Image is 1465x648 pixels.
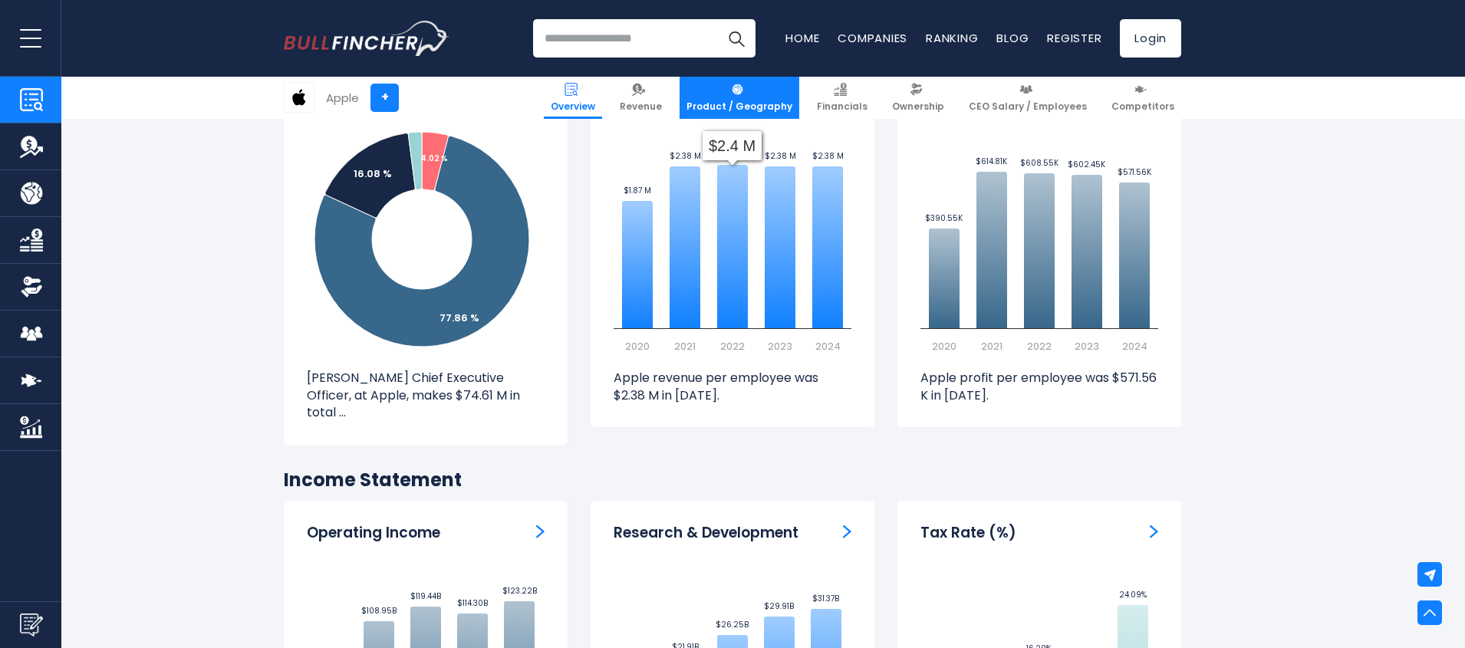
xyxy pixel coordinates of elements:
text: $2.4 M [719,149,746,160]
a: Home [785,30,819,46]
a: Companies [838,30,907,46]
text: 2024 [815,339,841,354]
a: CEO Salary / Employees [962,77,1094,119]
text: 2022 [1027,339,1052,354]
a: Financials [810,77,874,119]
img: Bullfincher logo [284,21,449,56]
tspan: 4.02 % [420,153,448,164]
a: Product / Geography [680,77,799,119]
text: $119.44B [410,590,441,602]
a: Revenue [613,77,669,119]
text: $2.38 M [765,150,796,162]
text: 2020 [625,339,650,354]
span: Financials [817,100,867,113]
a: Competitors [1105,77,1181,119]
text: $608.55K [1020,157,1059,169]
p: [PERSON_NAME] Chief Executive Officer, at Apple, makes $74.61 M in total ... [307,370,545,421]
text: $614.81K [976,156,1008,167]
div: Apple [326,89,359,107]
a: Login [1120,19,1181,58]
a: Tax Rate [1150,524,1158,540]
span: Overview [551,100,595,113]
a: Ranking [926,30,978,46]
a: Operating Income [536,524,545,540]
text: $123.22B [502,585,537,597]
p: Apple revenue per employee was $2.38 M in [DATE]. [614,370,851,404]
text: $31.37B [812,593,839,604]
text: $108.95B [361,605,397,617]
a: Register [1047,30,1101,46]
text: $26.25B [716,619,749,630]
text: $1.87 M [624,185,651,196]
text: 2021 [674,339,696,354]
text: $114.30B [457,597,488,609]
h3: Research & Development [614,524,798,543]
tspan: 16.08 % [354,166,392,181]
p: Apple profit per employee was $571.56 K in [DATE]. [920,370,1158,404]
text: 24.09% [1119,589,1147,600]
h3: Tax Rate (%) [920,524,1016,543]
text: 2022 [720,339,745,354]
button: Search [717,19,756,58]
text: 2023 [768,339,792,354]
a: Blog [996,30,1029,46]
a: Research & Development [843,524,851,540]
text: $390.55K [925,212,963,224]
img: Ownership [20,275,43,298]
text: 2020 [932,339,956,354]
text: $571.56K [1118,166,1152,178]
text: $2.38 M [670,150,701,162]
span: Ownership [892,100,944,113]
text: $29.91B [764,600,794,612]
span: Competitors [1111,100,1174,113]
span: Revenue [620,100,662,113]
text: 2024 [1122,339,1147,354]
a: + [370,84,399,112]
text: $602.45K [1068,159,1106,170]
text: 2021 [981,339,1002,354]
a: Ownership [885,77,951,119]
text: 2023 [1075,339,1099,354]
tspan: 77.86 % [439,311,479,325]
span: Product / Geography [686,100,792,113]
a: Go to homepage [284,21,449,56]
a: Overview [544,77,602,119]
text: $2.38 M [812,150,844,162]
h3: Operating Income [307,524,440,543]
img: AAPL logo [285,83,314,112]
span: CEO Salary / Employees [969,100,1087,113]
h2: Income Statement [284,468,1181,492]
